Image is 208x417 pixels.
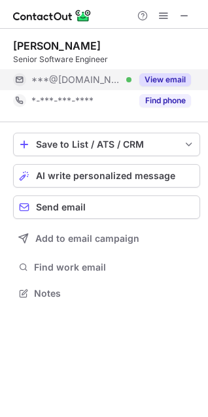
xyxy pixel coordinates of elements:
[31,74,122,86] span: ***@[DOMAIN_NAME]
[34,288,195,299] span: Notes
[13,8,92,24] img: ContactOut v5.3.10
[36,171,175,181] span: AI write personalized message
[36,202,86,212] span: Send email
[13,227,200,250] button: Add to email campaign
[34,261,195,273] span: Find work email
[13,284,200,303] button: Notes
[35,233,139,244] span: Add to email campaign
[13,39,101,52] div: [PERSON_NAME]
[139,73,191,86] button: Reveal Button
[36,139,177,150] div: Save to List / ATS / CRM
[13,54,200,65] div: Senior Software Engineer
[13,164,200,188] button: AI write personalized message
[13,195,200,219] button: Send email
[13,133,200,156] button: save-profile-one-click
[139,94,191,107] button: Reveal Button
[13,258,200,276] button: Find work email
